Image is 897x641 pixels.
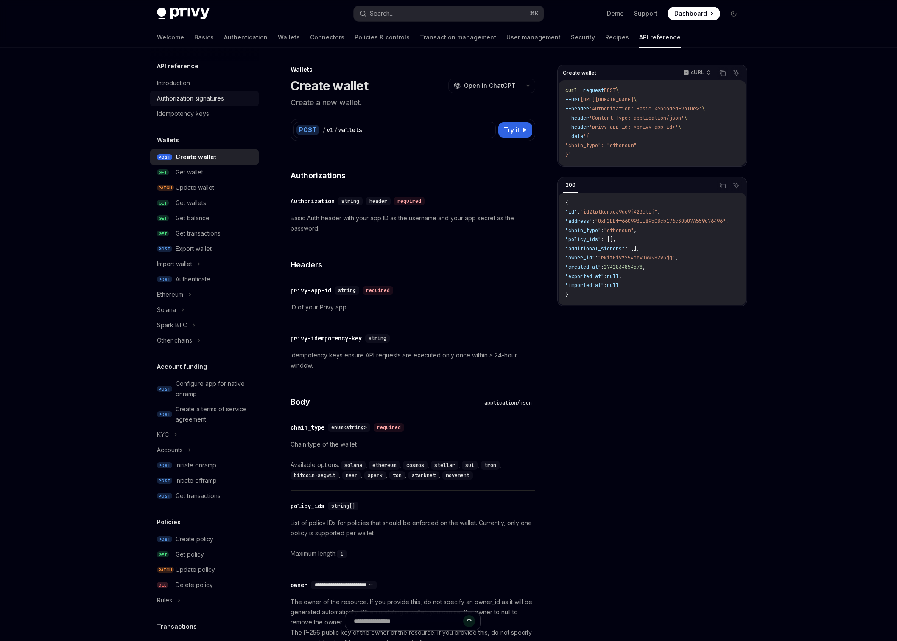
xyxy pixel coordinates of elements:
[604,227,634,234] span: "ethereum"
[563,180,578,190] div: 200
[291,581,307,589] div: owner
[565,218,592,225] span: "address"
[150,458,259,473] a: POSTInitiate onramp
[589,124,678,130] span: 'privy-app-id: <privy-app-id>'
[369,335,386,342] span: string
[394,197,425,205] div: required
[150,226,259,241] a: GETGet transactions
[150,180,259,195] a: PATCHUpdate wallet
[675,254,678,261] span: ,
[341,460,369,470] div: ,
[684,115,687,121] span: \
[408,470,442,480] div: ,
[639,27,681,48] a: API reference
[157,430,169,440] div: KYC
[291,470,342,480] div: ,
[503,125,520,135] span: Try it
[157,200,169,206] span: GET
[374,423,404,432] div: required
[598,254,675,261] span: "rkiz0ivz254drv1xw982v3jq"
[157,305,176,315] div: Solana
[607,282,619,289] span: null
[157,93,224,104] div: Authorization signatures
[607,9,624,18] a: Demo
[157,154,172,160] span: POST
[157,231,169,237] span: GET
[157,290,183,300] div: Ethereum
[150,211,259,226] a: GETGet balance
[157,478,172,484] span: POST
[604,87,616,94] span: POST
[150,91,259,106] a: Authorization signatures
[481,460,503,470] div: ,
[601,264,604,270] span: :
[337,550,347,558] code: 1
[291,439,535,450] p: Chain type of the wallet
[176,580,213,590] div: Delete policy
[150,106,259,121] a: Idempotency keys
[157,517,181,527] h5: Policies
[342,470,364,480] div: ,
[389,471,405,480] code: ton
[604,282,607,289] span: :
[176,228,221,239] div: Get transactions
[370,8,394,19] div: Search...
[607,273,619,280] span: null
[291,350,535,371] p: Idempotency keys ensure API requests are executed only once within a 24-hour window.
[291,423,324,432] div: chain_type
[310,27,344,48] a: Connectors
[176,213,210,223] div: Get balance
[355,27,410,48] a: Policies & controls
[176,244,212,254] div: Export wallet
[364,471,386,480] code: spark
[176,167,203,177] div: Get wallet
[727,7,741,20] button: Toggle dark mode
[462,460,481,470] div: ,
[157,595,172,605] div: Rules
[176,491,221,501] div: Get transactions
[731,180,742,191] button: Ask AI
[157,185,174,191] span: PATCH
[354,6,544,21] button: Search...⌘K
[431,461,458,470] code: stellar
[657,208,660,215] span: ,
[157,582,168,588] span: DEL
[595,218,726,225] span: "0xF1DBff66C993EE895C8cb176c30b07A559d76496"
[565,105,589,112] span: --header
[291,334,362,343] div: privy-idempotency-key
[498,122,532,138] button: Try it
[463,615,475,627] button: Send message
[717,180,728,191] button: Copy the contents from the code block
[157,61,198,71] h5: API reference
[150,165,259,180] a: GETGet wallet
[506,27,561,48] a: User management
[565,273,604,280] span: "exported_at"
[176,404,254,425] div: Create a terms of service agreement
[157,386,172,392] span: POST
[291,518,535,538] p: List of policy IDs for policies that should be enforced on the wallet. Currently, only one policy...
[157,445,183,455] div: Accounts
[157,567,174,573] span: PATCH
[157,246,172,252] span: POST
[678,124,681,130] span: \
[643,264,646,270] span: ,
[176,198,206,208] div: Get wallets
[291,502,324,510] div: policy_ids
[176,274,210,284] div: Authenticate
[291,471,339,480] code: bitcoin-segwit
[291,286,331,295] div: privy-app-id
[565,133,583,140] span: --data
[604,264,643,270] span: 1741834854578
[150,272,259,287] a: POSTAuthenticate
[157,215,169,222] span: GET
[157,320,187,330] div: Spark BTC
[278,27,300,48] a: Wallets
[176,460,216,470] div: Initiate onramp
[619,273,622,280] span: ,
[157,8,210,20] img: dark logo
[589,105,702,112] span: 'Authorization: Basic <encoded-value>'
[157,109,209,119] div: Idempotency keys
[389,470,408,480] div: ,
[481,399,535,407] div: application/json
[291,396,481,408] h4: Body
